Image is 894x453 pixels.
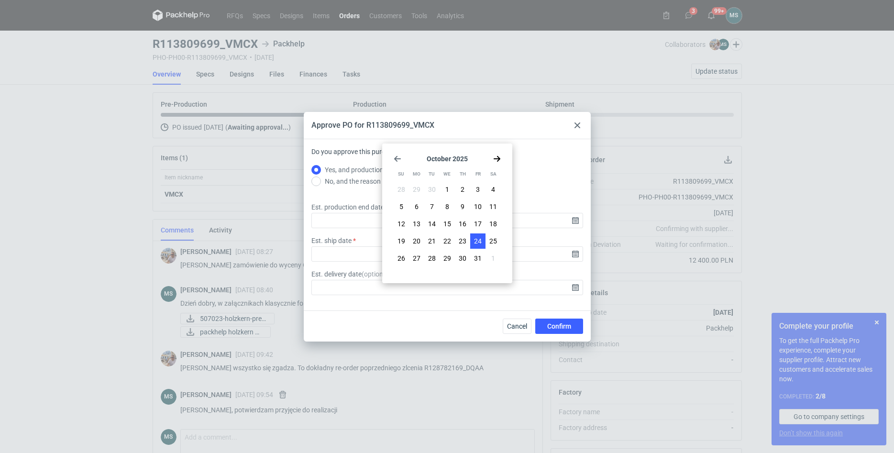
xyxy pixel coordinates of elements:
button: Tue Sep 30 2025 [424,182,440,197]
button: Sun Oct 19 2025 [394,233,409,249]
button: Thu Oct 30 2025 [455,251,470,266]
button: Fri Oct 10 2025 [470,199,486,214]
button: Mon Oct 13 2025 [409,216,424,232]
span: 1 [491,254,495,263]
span: 16 [459,219,466,229]
span: 7 [430,202,434,211]
div: Th [455,166,470,182]
span: 29 [413,185,420,194]
span: 28 [397,185,405,194]
span: 26 [397,254,405,263]
label: Do you approve this purchase order? [311,147,420,164]
span: 31 [474,254,482,263]
span: 14 [428,219,436,229]
span: 2 [461,185,464,194]
span: 17 [474,219,482,229]
button: Sat Oct 11 2025 [486,199,501,214]
button: Wed Oct 22 2025 [440,233,455,249]
button: Tue Oct 21 2025 [424,233,440,249]
div: Tu [424,166,439,182]
button: Sat Nov 01 2025 [486,251,501,266]
span: 18 [489,219,497,229]
span: 12 [397,219,405,229]
button: Mon Oct 27 2025 [409,251,424,266]
button: Mon Oct 06 2025 [409,199,424,214]
span: 13 [413,219,420,229]
button: Sun Oct 12 2025 [394,216,409,232]
button: Sat Oct 25 2025 [486,233,501,249]
span: 30 [459,254,466,263]
span: 25 [489,236,497,246]
span: Confirm [547,323,571,330]
button: Wed Oct 15 2025 [440,216,455,232]
button: Fri Oct 31 2025 [470,251,486,266]
button: Wed Oct 08 2025 [440,199,455,214]
button: Sat Oct 04 2025 [486,182,501,197]
button: Fri Oct 03 2025 [470,182,486,197]
button: Wed Oct 29 2025 [440,251,455,266]
span: 11 [489,202,497,211]
span: 19 [397,236,405,246]
button: Thu Oct 02 2025 [455,182,470,197]
span: 20 [413,236,420,246]
div: Sa [486,166,501,182]
span: Cancel [507,323,527,330]
button: Sun Oct 26 2025 [394,251,409,266]
span: 29 [443,254,451,263]
span: 5 [399,202,403,211]
label: Est. production end date [311,202,384,212]
button: Tue Oct 07 2025 [424,199,440,214]
button: Tue Oct 14 2025 [424,216,440,232]
span: 9 [461,202,464,211]
button: Sun Oct 05 2025 [394,199,409,214]
span: 22 [443,236,451,246]
button: Tue Oct 28 2025 [424,251,440,266]
button: Mon Oct 20 2025 [409,233,424,249]
button: Thu Oct 16 2025 [455,216,470,232]
span: ( optional ) [362,270,391,278]
span: 15 [443,219,451,229]
span: 4 [491,185,495,194]
button: Thu Oct 09 2025 [455,199,470,214]
span: 21 [428,236,436,246]
button: Cancel [503,319,531,334]
section: October 2025 [394,155,501,163]
button: Fri Oct 24 2025 [470,233,486,249]
button: Wed Oct 01 2025 [440,182,455,197]
div: Fr [471,166,486,182]
span: 24 [474,236,482,246]
span: 28 [428,254,436,263]
label: Est. ship date [311,236,352,245]
label: Est. delivery date [311,269,391,279]
svg: Go back 1 month [394,155,401,163]
button: Thu Oct 23 2025 [455,233,470,249]
span: 8 [445,202,449,211]
button: Fri Oct 17 2025 [470,216,486,232]
button: Confirm [535,319,583,334]
button: Sun Sep 28 2025 [394,182,409,197]
svg: Go forward 1 month [493,155,501,163]
div: We [440,166,454,182]
div: Approve PO for R113809699_VMCX [311,120,434,131]
span: 6 [415,202,419,211]
span: 10 [474,202,482,211]
span: 1 [445,185,449,194]
button: Mon Sep 29 2025 [409,182,424,197]
div: Mo [409,166,424,182]
div: Su [394,166,408,182]
span: 27 [413,254,420,263]
span: 23 [459,236,466,246]
span: 30 [428,185,436,194]
button: Sat Oct 18 2025 [486,216,501,232]
span: 3 [476,185,480,194]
